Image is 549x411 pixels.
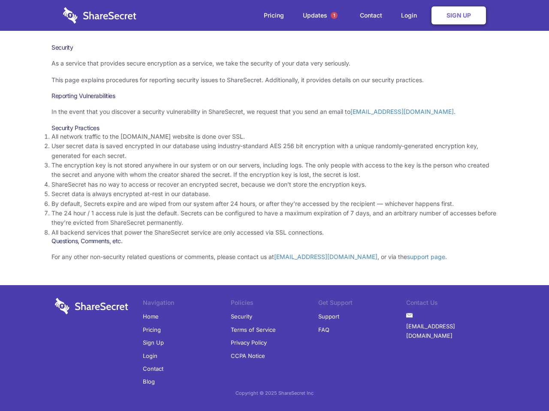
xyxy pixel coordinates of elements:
[143,323,161,336] a: Pricing
[331,12,338,19] span: 1
[351,2,391,29] a: Contact
[392,2,430,29] a: Login
[51,124,498,132] h3: Security Practices
[406,298,494,310] li: Contact Us
[318,323,329,336] a: FAQ
[406,320,494,342] a: [EMAIL_ADDRESS][DOMAIN_NAME]
[231,349,265,362] a: CCPA Notice
[143,310,159,323] a: Home
[51,208,498,228] li: The 24 hour / 1 access rule is just the default. Secrets can be configured to have a maximum expi...
[143,298,231,310] li: Navigation
[51,107,498,116] p: In the event that you discover a security vulnerability in ShareSecret, we request that you send ...
[431,6,486,24] a: Sign Up
[51,75,498,85] p: This page explains procedures for reporting security issues to ShareSecret. Additionally, it prov...
[51,161,498,180] li: The encryption key is not stored anywhere in our system or on our servers, including logs. The on...
[143,375,155,388] a: Blog
[63,7,136,24] img: logo-wordmark-white-trans-d4663122ce5f474addd5e946df7df03e33cb6a1c49d2221995e7729f52c070b2.svg
[231,336,267,349] a: Privacy Policy
[51,252,498,262] p: For any other non-security related questions or comments, please contact us at , or via the .
[55,298,128,314] img: logo-wordmark-white-trans-d4663122ce5f474addd5e946df7df03e33cb6a1c49d2221995e7729f52c070b2.svg
[51,44,498,51] h1: Security
[407,253,445,260] a: support page
[350,108,454,115] a: [EMAIL_ADDRESS][DOMAIN_NAME]
[51,228,498,237] li: All backend services that power the ShareSecret service are only accessed via SSL connections.
[143,362,163,375] a: Contact
[51,132,498,141] li: All network traffic to the [DOMAIN_NAME] website is done over SSL.
[51,141,498,161] li: User secret data is saved encrypted in our database using industry-standard AES 256 bit encryptio...
[51,237,498,245] h3: Questions, Comments, etc.
[318,298,406,310] li: Get Support
[143,336,164,349] a: Sign Up
[51,189,498,199] li: Secret data is always encrypted at-rest in our database.
[51,92,498,100] h3: Reporting Vulnerabilities
[231,298,319,310] li: Policies
[51,199,498,208] li: By default, Secrets expire and are wiped from our system after 24 hours, or after they’re accesse...
[274,253,377,260] a: [EMAIL_ADDRESS][DOMAIN_NAME]
[231,323,276,336] a: Terms of Service
[318,310,339,323] a: Support
[231,310,252,323] a: Security
[51,59,498,68] p: As a service that provides secure encryption as a service, we take the security of your data very...
[143,349,157,362] a: Login
[51,180,498,189] li: ShareSecret has no way to access or recover an encrypted secret, because we don’t store the encry...
[255,2,293,29] a: Pricing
